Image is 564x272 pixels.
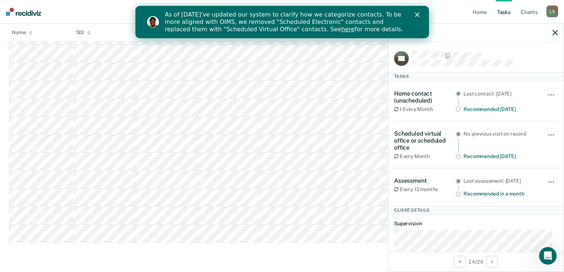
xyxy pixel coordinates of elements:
button: Next Client [486,256,498,268]
div: Every Month [394,153,455,160]
div: Recommended in a month [463,191,537,197]
div: Recommended [DATE] [463,106,537,112]
div: Home contact (unscheduled) [394,90,455,104]
dt: Supervision [394,221,558,227]
div: 14 / 28 [388,252,564,271]
div: Recommended [DATE] [463,153,537,160]
iframe: Intercom live chat banner [135,6,429,38]
div: Scheduled virtual office or scheduled office [394,130,455,151]
div: Name [12,29,32,36]
div: Tasks [388,72,564,81]
div: 1 Every Month [394,106,455,112]
img: Recidiviz [6,8,41,16]
button: Previous Client [454,256,466,268]
div: Assessment [394,177,455,184]
div: Last contact: [DATE] [463,91,537,97]
div: SID [76,29,91,36]
div: Every 12 months [394,186,455,193]
div: No previous visit on record [463,131,537,137]
iframe: Intercom live chat [539,247,557,265]
a: here [206,20,219,27]
div: L S [546,6,558,17]
div: Last assessment: [DATE] [463,178,537,184]
div: Close [280,7,287,11]
div: Client Details [388,206,564,215]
